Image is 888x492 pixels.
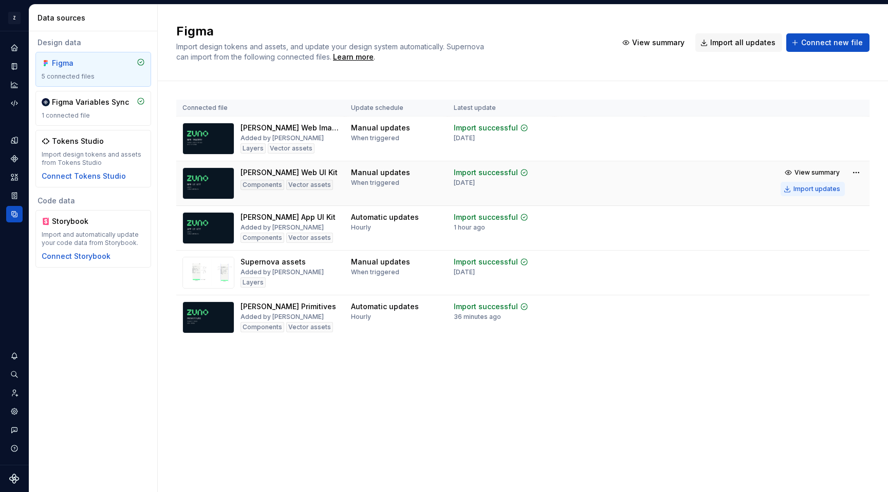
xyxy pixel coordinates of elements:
div: [DATE] [454,268,475,276]
a: Invite team [6,385,23,401]
a: Home [6,40,23,56]
a: Design tokens [6,132,23,148]
div: Components [240,180,284,190]
h2: Figma [176,23,605,40]
div: Layers [240,143,266,154]
a: Data sources [6,206,23,222]
div: Import successful [454,257,518,267]
div: Tokens Studio [52,136,104,146]
button: View summary [617,33,691,52]
a: Supernova Logo [9,474,20,484]
button: View summary [781,165,845,180]
div: Added by [PERSON_NAME] [240,223,324,232]
a: Figma Variables Sync1 connected file [35,91,151,126]
div: Import successful [454,123,518,133]
div: [PERSON_NAME] App UI Kit [240,212,336,222]
div: 5 connected files [42,72,145,81]
div: Import successful [454,167,518,178]
button: Contact support [6,422,23,438]
button: Notifications [6,348,23,364]
span: View summary [794,168,840,177]
a: Code automation [6,95,23,111]
div: Components [240,322,284,332]
div: 1 hour ago [454,223,485,232]
div: Added by [PERSON_NAME] [240,313,324,321]
div: Automatic updates [351,301,419,312]
a: Figma5 connected files [35,52,151,87]
div: When triggered [351,134,399,142]
span: Connect new file [801,37,863,48]
div: Import design tokens and assets from Tokens Studio [42,150,145,167]
button: Import all updates [695,33,782,52]
span: Import all updates [710,37,775,48]
a: Analytics [6,77,23,93]
div: Manual updates [351,167,410,178]
div: When triggered [351,179,399,187]
div: Figma [52,58,101,68]
div: [DATE] [454,134,475,142]
div: Manual updates [351,257,410,267]
button: Connect new file [786,33,869,52]
th: Latest update [448,100,554,117]
th: Update schedule [345,100,448,117]
th: Connected file [176,100,345,117]
div: [DATE] [454,179,475,187]
a: StorybookImport and automatically update your code data from Storybook.Connect Storybook [35,210,151,268]
div: 36 minutes ago [454,313,501,321]
button: Import updates [781,182,845,196]
div: Data sources [38,13,153,23]
a: Learn more [333,52,374,62]
div: Supernova assets [240,257,306,267]
div: 1 connected file [42,111,145,120]
a: Storybook stories [6,187,23,204]
span: Import design tokens and assets, and update your design system automatically. Supernova can impor... [176,42,486,61]
div: Added by [PERSON_NAME] [240,134,324,142]
div: When triggered [351,268,399,276]
div: Automatic updates [351,212,419,222]
div: Storybook [52,216,101,226]
div: Z [8,12,21,24]
a: Tokens StudioImport design tokens and assets from Tokens StudioConnect Tokens Studio [35,130,151,187]
button: Z [2,7,27,29]
a: Settings [6,403,23,420]
button: Connect Tokens Studio [42,171,126,181]
div: Import successful [454,301,518,312]
div: Vector assets [286,322,333,332]
a: Components [6,150,23,167]
button: Connect Storybook [42,251,110,261]
div: Import successful [454,212,518,222]
div: Design data [35,37,151,48]
div: [PERSON_NAME] Web Imagery [240,123,339,133]
div: Added by [PERSON_NAME] [240,268,324,276]
div: Import updates [793,185,840,193]
div: Import and automatically update your code data from Storybook. [42,231,145,247]
button: Search ⌘K [6,366,23,383]
div: [PERSON_NAME] Primitives [240,301,336,312]
div: [PERSON_NAME] Web UI Kit [240,167,338,178]
a: Assets [6,169,23,185]
div: Vector assets [286,233,333,243]
a: Documentation [6,58,23,74]
div: Hourly [351,223,371,232]
span: View summary [632,37,684,48]
div: Figma Variables Sync [52,97,129,107]
div: Manual updates [351,123,410,133]
div: Components [240,233,284,243]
